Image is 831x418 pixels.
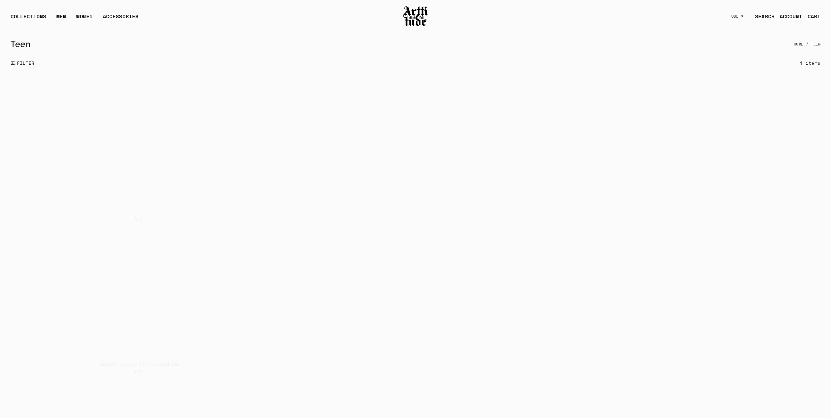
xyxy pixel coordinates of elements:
span: $89 [134,368,143,374]
a: Identity Loading 2.0 Cropped Tee [0,79,277,356]
div: 4 items [800,59,820,67]
button: Show filters [11,56,35,70]
img: Arttitude [403,5,428,27]
button: USD $ [727,9,750,23]
div: ACCESSORIES [103,12,138,25]
a: ACCOUNT [775,10,802,23]
a: Home [794,37,803,51]
h1: Teen [11,37,30,52]
div: COLLECTIONS [11,12,46,25]
a: Identity Loading 2.0 Cropped Tee [98,361,179,368]
a: MEN [56,12,66,25]
a: WOMEN [76,12,93,25]
div: CART [808,12,820,20]
span: FILTER [16,60,35,66]
li: Teen [803,37,821,51]
span: USD $ [731,14,743,19]
a: SEARCH [750,10,775,23]
a: Open cart [802,10,820,23]
ul: Main navigation [5,12,144,25]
